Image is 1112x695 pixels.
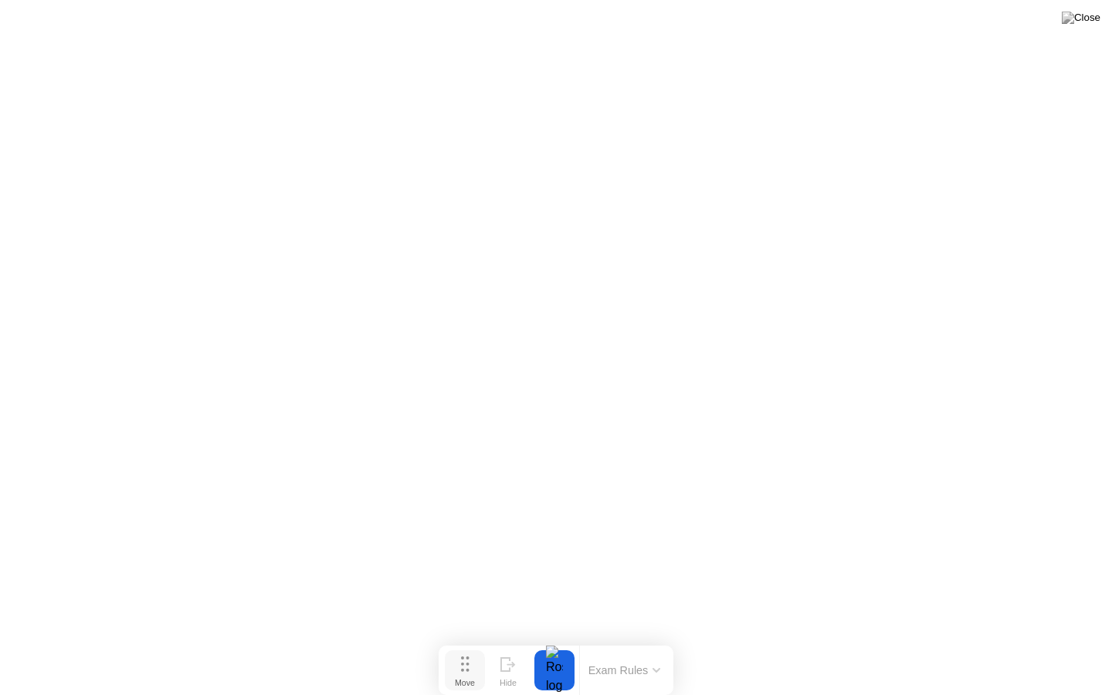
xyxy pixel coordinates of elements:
button: Hide [488,650,528,690]
img: Close [1062,12,1100,24]
div: Move [455,678,475,687]
div: Hide [500,678,517,687]
button: Move [445,650,485,690]
button: Exam Rules [584,663,666,677]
